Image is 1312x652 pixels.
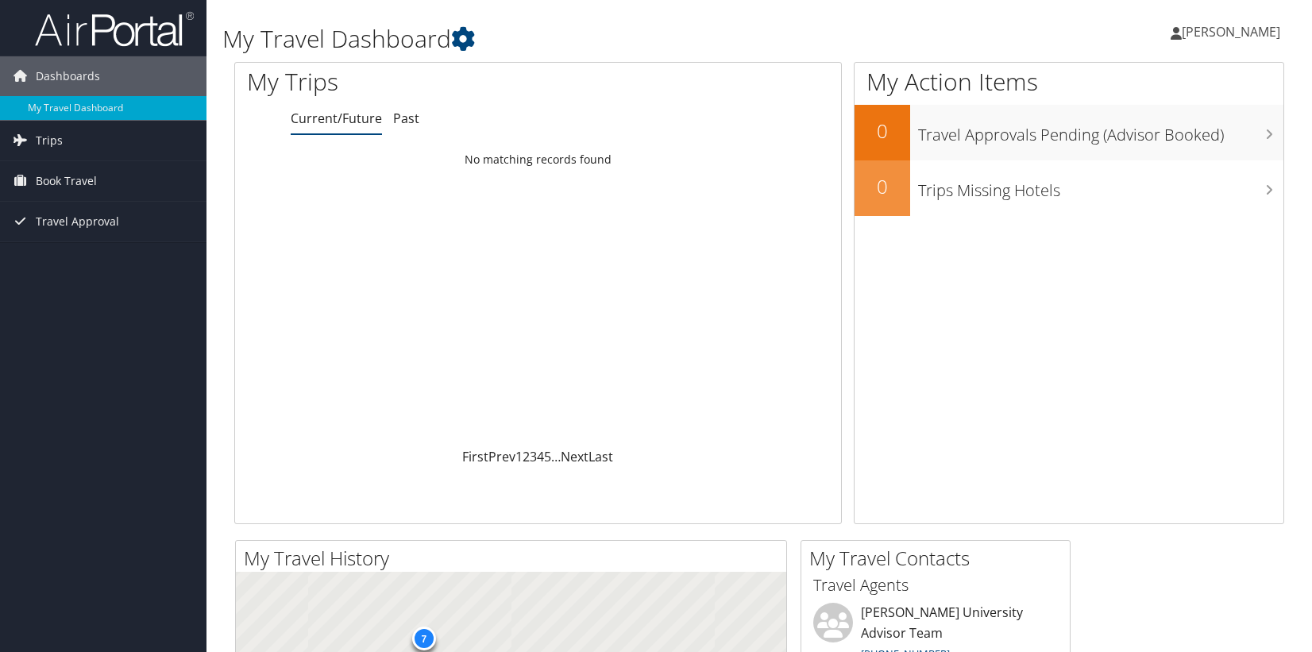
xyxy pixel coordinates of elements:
[393,110,419,127] a: Past
[588,448,613,465] a: Last
[222,22,938,56] h1: My Travel Dashboard
[544,448,551,465] a: 5
[855,65,1283,98] h1: My Action Items
[36,121,63,160] span: Trips
[855,160,1283,216] a: 0Trips Missing Hotels
[235,145,841,174] td: No matching records found
[462,448,488,465] a: First
[488,448,515,465] a: Prev
[244,545,786,572] h2: My Travel History
[537,448,544,465] a: 4
[36,56,100,96] span: Dashboards
[813,574,1058,596] h3: Travel Agents
[515,448,523,465] a: 1
[36,161,97,201] span: Book Travel
[291,110,382,127] a: Current/Future
[247,65,577,98] h1: My Trips
[855,118,910,145] h2: 0
[855,105,1283,160] a: 0Travel Approvals Pending (Advisor Booked)
[411,627,435,650] div: 7
[523,448,530,465] a: 2
[918,116,1283,146] h3: Travel Approvals Pending (Advisor Booked)
[551,448,561,465] span: …
[36,202,119,241] span: Travel Approval
[1171,8,1296,56] a: [PERSON_NAME]
[855,173,910,200] h2: 0
[918,172,1283,202] h3: Trips Missing Hotels
[1182,23,1280,41] span: [PERSON_NAME]
[35,10,194,48] img: airportal-logo.png
[809,545,1070,572] h2: My Travel Contacts
[530,448,537,465] a: 3
[561,448,588,465] a: Next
